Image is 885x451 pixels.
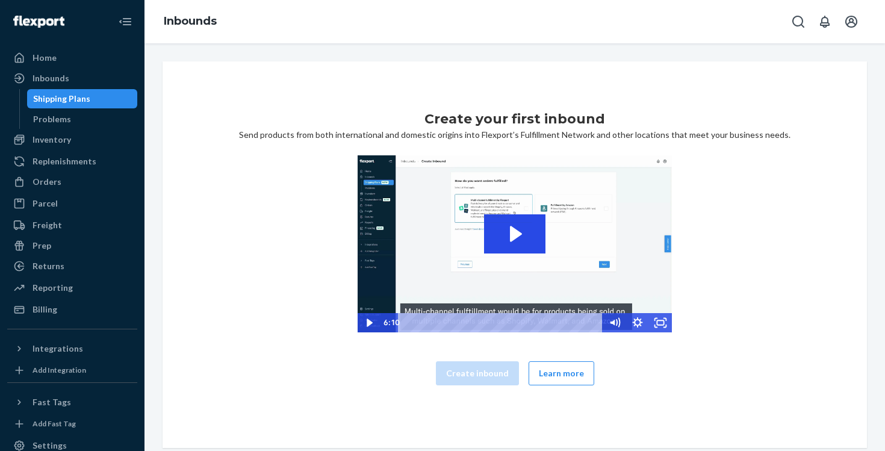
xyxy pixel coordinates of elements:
[13,16,64,28] img: Flexport logo
[27,89,138,108] a: Shipping Plans
[33,219,62,231] div: Freight
[7,300,137,319] a: Billing
[7,69,137,88] a: Inbounds
[7,393,137,412] button: Fast Tags
[7,236,137,255] a: Prep
[33,260,64,272] div: Returns
[33,418,76,429] div: Add Fast Tag
[424,110,605,129] h1: Create your first inbound
[33,343,83,355] div: Integrations
[649,313,672,332] button: Fullscreen
[33,303,57,316] div: Billing
[358,155,672,332] img: Video Thumbnail
[7,257,137,276] a: Returns
[358,313,380,332] button: Play Video
[33,176,61,188] div: Orders
[7,194,137,213] a: Parcel
[28,8,53,19] span: Chat
[33,365,86,375] div: Add Integration
[172,110,857,400] div: Send products from both international and domestic origins into Flexport’s Fulfillment Network an...
[33,198,58,210] div: Parcel
[7,363,137,378] a: Add Integration
[33,240,51,252] div: Prep
[33,155,96,167] div: Replenishments
[7,278,137,297] a: Reporting
[113,10,137,34] button: Close Navigation
[7,130,137,149] a: Inventory
[813,10,837,34] button: Open notifications
[603,313,626,332] button: Mute
[484,214,545,253] button: Play Video: 2023-09-11_Flexport_Inbounds_HighRes
[839,10,863,34] button: Open account menu
[406,313,597,332] div: Playbar
[33,72,69,84] div: Inbounds
[626,313,649,332] button: Show settings menu
[33,93,90,105] div: Shipping Plans
[7,152,137,171] a: Replenishments
[33,134,71,146] div: Inventory
[154,4,226,39] ol: breadcrumbs
[33,113,71,125] div: Problems
[164,14,217,28] a: Inbounds
[7,172,137,191] a: Orders
[7,339,137,358] button: Integrations
[436,361,519,385] button: Create inbound
[7,216,137,235] a: Freight
[27,110,138,129] a: Problems
[33,396,71,408] div: Fast Tags
[7,48,137,67] a: Home
[33,282,73,294] div: Reporting
[7,417,137,431] a: Add Fast Tag
[33,52,57,64] div: Home
[786,10,810,34] button: Open Search Box
[529,361,594,385] button: Learn more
